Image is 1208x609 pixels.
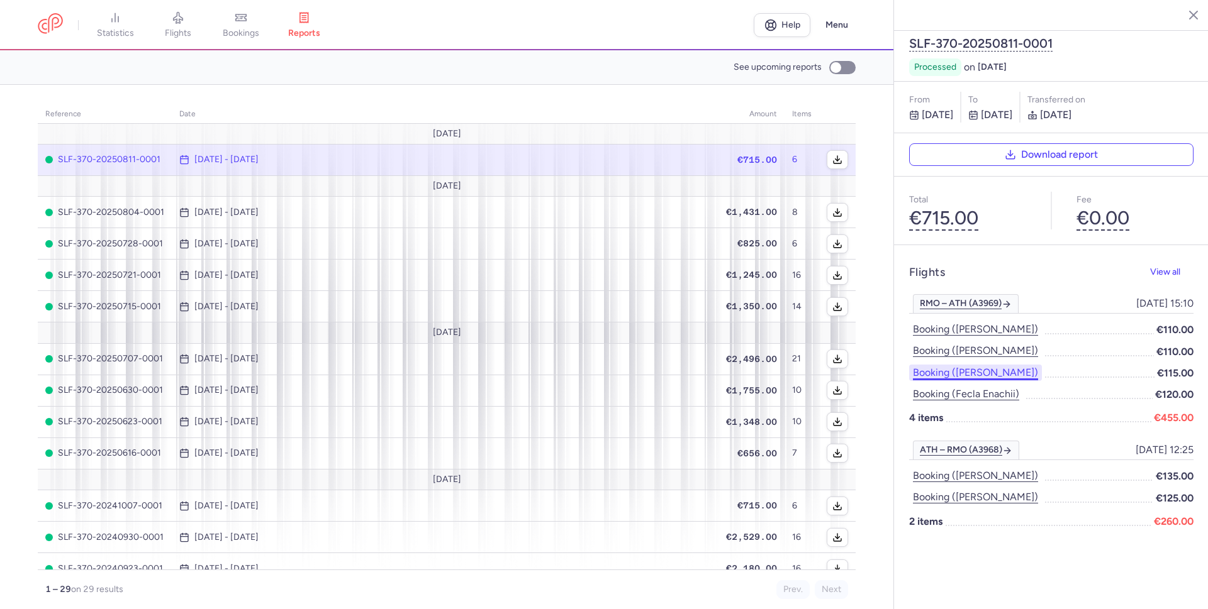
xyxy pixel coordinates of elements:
div: on [909,58,1007,76]
span: flights [165,28,191,39]
td: 10 [785,375,819,406]
span: SLF-370-20250707-0001 [45,354,164,364]
a: reports [272,11,335,39]
time: [DATE] - [DATE] [194,354,259,364]
span: SLF-370-20240930-0001 [45,532,164,542]
button: Prev. [776,580,810,599]
span: €656.00 [737,448,777,458]
button: €0.00 [1077,207,1129,229]
span: [DATE] [433,129,461,139]
span: [DATE] [433,475,461,485]
span: Help [781,20,800,30]
span: SLF-370-20250630-0001 [45,385,164,395]
h4: Flights [909,265,945,280]
time: [DATE] - [DATE] [194,270,259,280]
button: Booking ([PERSON_NAME]) [909,489,1042,505]
th: items [785,105,819,124]
p: 4 items [909,410,1194,425]
span: SLF-370-20250721-0001 [45,270,164,280]
time: [DATE] - [DATE] [194,239,259,249]
span: €125.00 [1156,490,1194,506]
span: [DATE] [433,181,461,191]
td: 8 [785,197,819,228]
td: 10 [785,406,819,437]
button: Menu [818,13,856,37]
span: €2,496.00 [726,354,777,364]
time: [DATE] - [DATE] [194,564,259,574]
span: €1,755.00 [726,385,777,395]
span: SLF-370-20250804-0001 [45,207,164,217]
a: CitizenPlane red outlined logo [38,13,63,36]
span: €2,180.00 [726,563,777,573]
p: Total [909,192,1026,207]
th: date [172,105,719,124]
p: [DATE] [968,107,1012,123]
span: reports [288,28,320,39]
span: [DATE] 12:25 [1136,444,1194,456]
div: Transferred on [1027,92,1194,107]
time: [DATE] - [DATE] [194,501,259,511]
a: Help [754,13,810,37]
time: [DATE] - [DATE] [194,532,259,542]
button: Booking (fecla enachii) [909,386,1023,402]
td: 6 [785,490,819,522]
span: View all [1150,267,1180,277]
span: [DATE] [433,327,461,337]
span: SLF-370-20250623-0001 [45,417,164,427]
button: View all [1137,260,1194,285]
span: €1,350.00 [726,301,777,311]
time: [DATE] - [DATE] [194,385,259,395]
time: [DATE] - [DATE] [194,448,259,458]
td: 7 [785,437,819,469]
span: €115.00 [1157,365,1194,381]
p: [DATE] [909,107,953,123]
span: bookings [223,28,259,39]
span: €715.00 [737,500,777,510]
p: to [968,92,1012,107]
td: 14 [785,291,819,322]
span: €110.00 [1156,322,1194,337]
button: Download report [909,143,1194,166]
p: Fee [1077,192,1194,207]
button: SLF-370-20250811-0001 [909,36,1053,51]
button: Booking ([PERSON_NAME]) [909,468,1042,484]
a: ATH – RMO (A3968) [913,441,1019,459]
span: €110.00 [1156,344,1194,359]
span: €455.00 [1154,410,1194,425]
td: 16 [785,522,819,553]
td: 6 [785,228,819,260]
span: €1,245.00 [726,270,777,280]
strong: 1 – 29 [45,584,71,595]
span: €120.00 [1155,387,1194,402]
span: SLF-370-20250728-0001 [45,239,164,249]
td: 6 [785,144,819,175]
a: flights [147,11,210,39]
span: €825.00 [737,238,777,248]
p: 2 items [909,513,1194,529]
p: [DATE] [1027,107,1194,123]
button: €715.00 [909,207,978,229]
time: [DATE] - [DATE] [194,155,259,165]
td: 16 [785,553,819,584]
span: €2,529.00 [726,532,777,542]
span: See upcoming reports [734,62,822,72]
td: 16 [785,260,819,291]
time: [DATE] - [DATE] [194,302,259,312]
th: reference [38,105,172,124]
span: on 29 results [71,584,123,595]
span: SLF-370-20240923-0001 [45,564,164,574]
span: €1,431.00 [726,207,777,217]
span: SLF-370-20250811-0001 [45,155,164,165]
span: SLF-370-20241007-0001 [45,501,164,511]
span: [DATE] [978,62,1007,72]
span: €715.00 [737,155,777,165]
button: Booking ([PERSON_NAME]) [909,365,1042,381]
time: [DATE] - [DATE] [194,207,259,217]
th: amount [719,105,785,124]
time: [DATE] - [DATE] [194,417,259,427]
button: Booking ([PERSON_NAME]) [909,321,1042,337]
a: bookings [210,11,272,39]
p: From [909,92,953,107]
button: Next [815,580,848,599]
span: SLF-370-20250616-0001 [45,448,164,458]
